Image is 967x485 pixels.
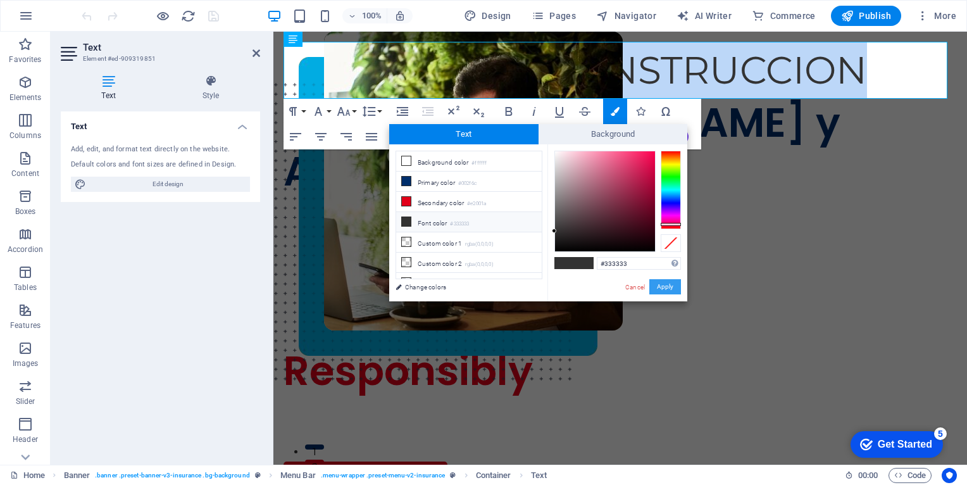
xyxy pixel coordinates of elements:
li: Custom color 2 [396,253,542,273]
small: rgba(0,0,0,0) [465,240,494,249]
div: Default colors and font sizes are defined in Design. [71,160,250,170]
button: 100% [342,8,387,23]
div: 5 [94,3,106,15]
button: Pages [527,6,581,26]
h6: 100% [361,8,382,23]
nav: breadcrumb [64,468,547,483]
button: Font Family [309,99,333,124]
p: Elements [9,92,42,103]
span: AI Writer [677,9,732,22]
div: Clear Color Selection [661,234,681,252]
span: Edit design [90,177,246,192]
button: Code [889,468,932,483]
span: Click to select. Double-click to edit [476,468,511,483]
button: AI Writer [671,6,737,26]
li: Background color [396,151,542,172]
h4: Text [61,75,161,101]
h3: Element #ed-909319851 [83,53,235,65]
div: Add, edit, and format text directly on the website. [71,144,250,155]
span: Text [389,124,539,144]
button: Edit design [71,177,250,192]
span: Code [894,468,926,483]
button: Decrease Indent [416,99,440,124]
span: Click to select. Double-click to edit [531,468,547,483]
button: Special Characters [654,99,678,124]
button: Bold (Ctrl+B) [497,99,521,124]
li: Custom color 1 [396,232,542,253]
button: Increase Indent [390,99,415,124]
button: More [911,6,961,26]
span: 00 00 [858,468,878,483]
button: Apply [649,279,681,294]
span: . menu-wrapper .preset-menu-v2-insurance [321,468,446,483]
small: #002f6c [458,179,477,188]
p: Favorites [9,54,41,65]
a: Cancel [624,282,646,292]
button: Line Height [359,99,384,124]
span: Click to select. Double-click to edit [280,468,316,483]
li: Custom color 3 [396,273,542,293]
button: Navigator [591,6,661,26]
li: Primary color [396,172,542,192]
li: Font color [396,212,542,232]
p: Slider [16,396,35,406]
span: : [867,470,869,480]
span: Pages [532,9,576,22]
button: Align Justify [359,124,384,149]
i: Reload page [181,9,196,23]
p: Content [11,168,39,179]
i: This element is a customizable preset [450,472,456,479]
li: Secondary color [396,192,542,212]
button: Usercentrics [942,468,957,483]
button: Font Size [334,99,358,124]
div: Get Started [37,14,92,25]
button: Align Left [284,124,308,149]
span: Publish [841,9,891,22]
button: Strikethrough [573,99,597,124]
p: Features [10,320,41,331]
small: #e2001a [467,199,486,208]
button: Paragraph Format [284,99,308,124]
p: Accordion [8,244,43,255]
span: Click to select. Double-click to edit [64,468,90,483]
a: Click to cancel selection. Double-click to open Pages [10,468,45,483]
button: Align Center [309,124,333,149]
button: Colors [603,99,627,124]
button: Commerce [747,6,821,26]
button: Click here to leave preview mode and continue editing [155,8,170,23]
span: #333333 [555,258,574,268]
span: Commerce [752,9,816,22]
p: Boxes [15,206,36,217]
p: Header [13,434,38,444]
button: reload [180,8,196,23]
small: #333333 [450,220,469,229]
button: Italic (Ctrl+I) [522,99,546,124]
p: Columns [9,130,41,141]
i: This element is a customizable preset [255,472,261,479]
div: Design (Ctrl+Alt+Y) [459,6,516,26]
span: More [916,9,956,22]
p: Tables [14,282,37,293]
button: Publish [831,6,901,26]
span: Design [464,9,511,22]
span: . banner .preset-banner-v3-insurance .bg-background [95,468,250,483]
h4: Style [161,75,260,101]
div: Get Started 5 items remaining, 0% complete [10,6,103,33]
button: Align Right [334,124,358,149]
button: Underline (Ctrl+U) [547,99,571,124]
button: Superscript [441,99,465,124]
span: Background [539,124,688,144]
span: Navigator [596,9,656,22]
h2: Text [83,42,260,53]
button: Design [459,6,516,26]
button: Subscript [466,99,490,124]
span: #333333 [574,258,593,268]
h6: Session time [845,468,878,483]
button: Icons [628,99,652,124]
small: rgba(0,0,0,0) [465,260,494,269]
i: On resize automatically adjust zoom level to fit chosen device. [394,10,406,22]
h4: Text [61,111,260,134]
p: Images [13,358,39,368]
small: #ffffff [471,159,487,168]
a: Change colors [389,279,536,295]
